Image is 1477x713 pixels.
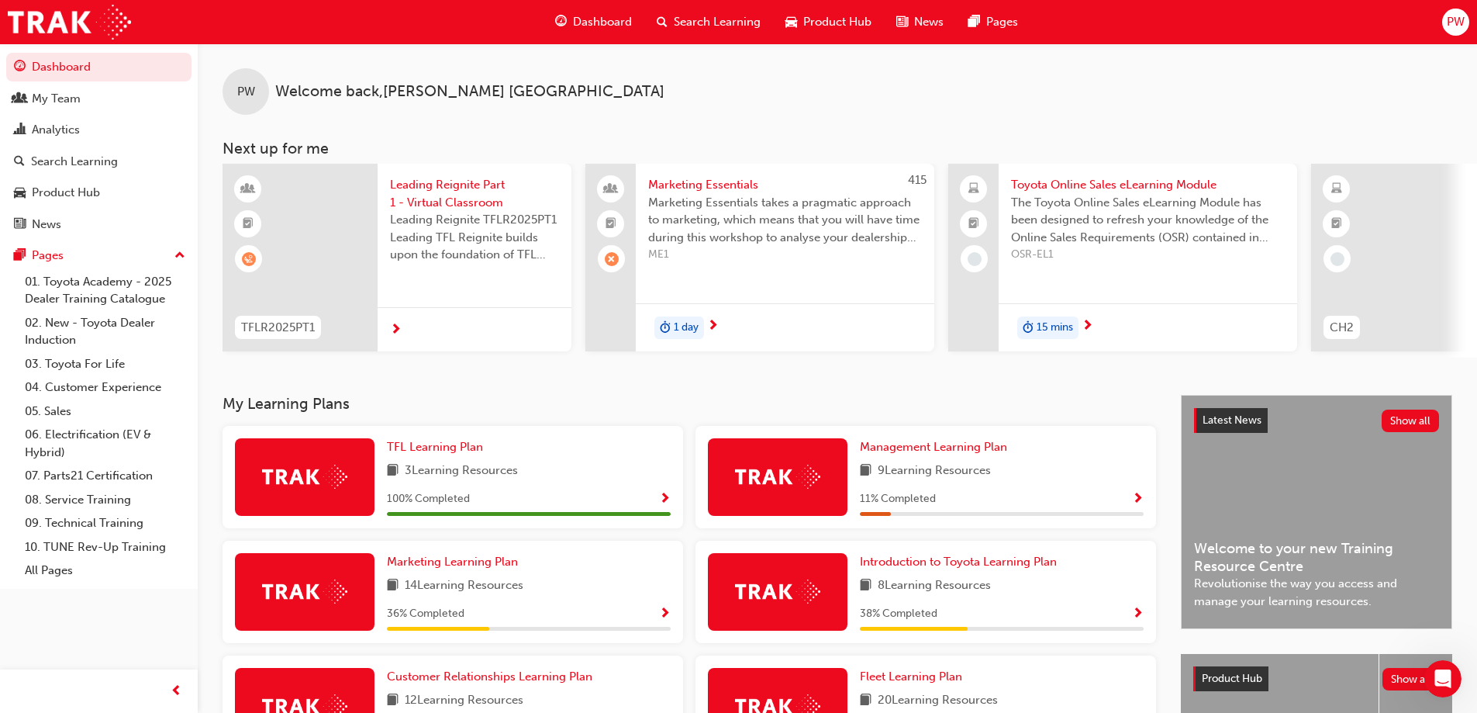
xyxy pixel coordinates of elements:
span: The Toyota Online Sales eLearning Module has been designed to refresh your knowledge of the Onlin... [1011,194,1285,247]
a: Latest NewsShow all [1194,408,1439,433]
span: CH2 [1330,319,1354,337]
span: learningRecordVerb_NONE-icon [968,252,982,266]
img: Trak [8,5,131,40]
span: learningRecordVerb_WAITLIST-icon [242,252,256,266]
h3: Next up for me [198,140,1477,157]
a: 10. TUNE Rev-Up Training [19,535,192,559]
button: Show Progress [659,490,671,509]
a: Product Hub [6,178,192,207]
a: 06. Electrification (EV & Hybrid) [19,423,192,464]
span: 8 Learning Resources [878,576,991,596]
span: OSR-EL1 [1011,246,1285,264]
div: Product Hub [32,184,100,202]
a: Customer Relationships Learning Plan [387,668,599,686]
span: TFL Learning Plan [387,440,483,454]
span: Show Progress [1132,607,1144,621]
span: TFLR2025PT1 [241,319,315,337]
a: 03. Toyota For Life [19,352,192,376]
a: Analytics [6,116,192,144]
span: Revolutionise the way you access and manage your learning resources. [1194,575,1439,610]
div: News [32,216,61,234]
img: Trak [262,580,347,604]
span: Tickets [240,523,278,534]
span: PW [1447,13,1465,31]
a: Toyota Online Sales eLearning ModuleThe Toyota Online Sales eLearning Module has been designed to... [948,164,1297,351]
span: duration-icon [660,318,671,338]
a: My Team [6,85,192,113]
button: Show Progress [1132,490,1144,509]
a: All Pages [19,559,192,583]
a: Marketing Learning Plan [387,553,524,571]
span: book-icon [860,462,871,481]
span: 100 % Completed [387,490,470,508]
div: Send us a message [32,222,259,238]
div: Close [267,25,295,53]
span: Welcome to your new Training Resource Centre [1194,540,1439,575]
span: 9 Learning Resources [878,462,991,481]
span: learningRecordVerb_ABSENT-icon [605,252,619,266]
button: Pages [6,241,192,270]
span: book-icon [387,576,399,596]
span: Marketing Essentials takes a pragmatic approach to marketing, which means that you will have time... [648,194,922,247]
span: laptop-icon [968,179,979,199]
span: news-icon [896,12,908,32]
a: TFL Learning Plan [387,438,489,456]
a: 09. Technical Training [19,511,192,535]
span: 415 [908,173,927,187]
img: logo [31,29,109,54]
img: Trak [735,465,820,489]
span: booktick-icon [968,214,979,234]
a: Management Learning Plan [860,438,1013,456]
div: We typically reply in a few hours [32,238,259,254]
span: car-icon [14,186,26,200]
span: Management Learning Plan [860,440,1007,454]
span: Search Learning [674,13,761,31]
span: 20 Learning Resources [878,691,998,711]
p: How can we help? [31,163,279,189]
div: Profile image for Trak [211,25,242,56]
img: Trak [735,580,820,604]
a: 08. Service Training [19,488,192,512]
button: Show Progress [1132,604,1144,624]
span: Leading Reignite TFLR2025PT1 Leading TFL Reignite builds upon the foundation of TFL Reignite, rea... [390,211,559,264]
span: Pages [986,13,1018,31]
span: guage-icon [555,12,567,32]
button: Show all [1382,410,1440,432]
a: 01. Toyota Academy - 2025 Dealer Training Catalogue [19,270,192,311]
span: learningResourceType_INSTRUCTOR_LED-icon [243,179,254,199]
span: Show Progress [1132,493,1144,507]
span: Toyota Online Sales eLearning Module [1011,176,1285,194]
span: news-icon [14,218,26,232]
span: 38 % Completed [860,605,937,623]
span: booktick-icon [606,214,616,234]
span: ME1 [648,246,922,264]
a: Dashboard [6,53,192,81]
span: book-icon [860,576,871,596]
a: 02. New - Toyota Dealer Induction [19,311,192,352]
a: 07. Parts21 Certification [19,464,192,488]
span: book-icon [387,691,399,711]
span: prev-icon [171,682,182,701]
span: Welcome back , [PERSON_NAME] [GEOGRAPHIC_DATA] [275,83,664,101]
button: PW [1442,9,1469,36]
span: pages-icon [968,12,980,32]
span: 14 Learning Resources [405,576,523,596]
span: 11 % Completed [860,490,936,508]
span: Latest News [1203,414,1261,427]
div: Pages [32,247,64,265]
a: Fleet Learning Plan [860,668,968,686]
a: Product HubShow all [1193,666,1440,691]
span: up-icon [174,246,185,266]
span: Show Progress [659,493,671,507]
span: pages-icon [14,249,26,263]
span: search-icon [657,12,668,32]
span: learningRecordVerb_NONE-icon [1330,252,1344,266]
span: search-icon [14,155,25,169]
span: PW [237,83,255,101]
span: guage-icon [14,61,26,74]
span: Introduction to Toyota Learning Plan [860,555,1057,569]
a: Latest NewsShow allWelcome to your new Training Resource CentreRevolutionise the way you access a... [1181,395,1452,629]
span: Fleet Learning Plan [860,670,962,684]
